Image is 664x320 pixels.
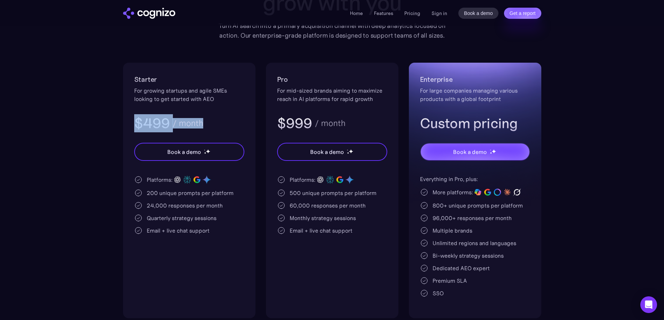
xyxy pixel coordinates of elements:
[420,175,530,183] div: Everything in Pro, plus:
[433,251,504,260] div: Bi-weekly strategy sessions
[490,149,491,150] img: star
[147,189,234,197] div: 200 unique prompts per platform
[277,143,387,161] a: Book a demostarstarstar
[204,152,206,154] img: star
[420,74,530,85] h2: Enterprise
[290,201,366,210] div: 60,000 responses per month
[123,8,175,19] img: cognizo logo
[504,8,541,19] a: Get a report
[290,226,352,235] div: Email + live chat support
[147,214,216,222] div: Quarterly strategy sessions
[420,86,530,103] div: For large companies managing various products with a global footprint
[433,188,473,196] div: More platforms:
[206,149,210,154] img: star
[214,21,451,40] div: Turn AI search into a primary acquisition channel with deep analytics focused on action. Our ente...
[347,152,349,154] img: star
[433,264,490,272] div: Dedicated AEO expert
[349,149,353,154] img: star
[277,74,387,85] h2: Pro
[433,201,523,210] div: 800+ unique prompts per platform
[433,289,444,297] div: SSO
[420,114,530,132] h3: Custom pricing
[134,114,170,132] h3: $499
[420,143,530,161] a: Book a demostarstarstar
[277,114,312,132] h3: $999
[347,149,348,150] img: star
[491,149,496,154] img: star
[123,8,175,19] a: home
[310,148,344,156] div: Book a demo
[404,10,420,16] a: Pricing
[277,86,387,103] div: For mid-sized brands aiming to maximize reach in AI platforms for rapid growth
[290,214,356,222] div: Monthly strategy sessions
[173,119,203,127] div: / month
[453,148,487,156] div: Book a demo
[433,226,472,235] div: Multiple brands
[433,214,512,222] div: 96,000+ responses per month
[432,9,447,17] a: Sign in
[433,276,467,285] div: Premium SLA
[640,296,657,313] div: Open Intercom Messenger
[350,10,363,16] a: Home
[290,189,376,197] div: 500 unique prompts per platform
[134,86,244,103] div: For growing startups and agile SMEs looking to get started with AEO
[134,143,244,161] a: Book a demostarstarstar
[458,8,498,19] a: Book a demo
[167,148,201,156] div: Book a demo
[315,119,345,127] div: / month
[147,175,173,184] div: Platforms:
[147,226,209,235] div: Email + live chat support
[204,149,205,150] img: star
[290,175,315,184] div: Platforms:
[490,152,492,154] img: star
[147,201,223,210] div: 24,000 responses per month
[134,74,244,85] h2: Starter
[433,239,516,247] div: Unlimited regions and languages
[374,10,393,16] a: Features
